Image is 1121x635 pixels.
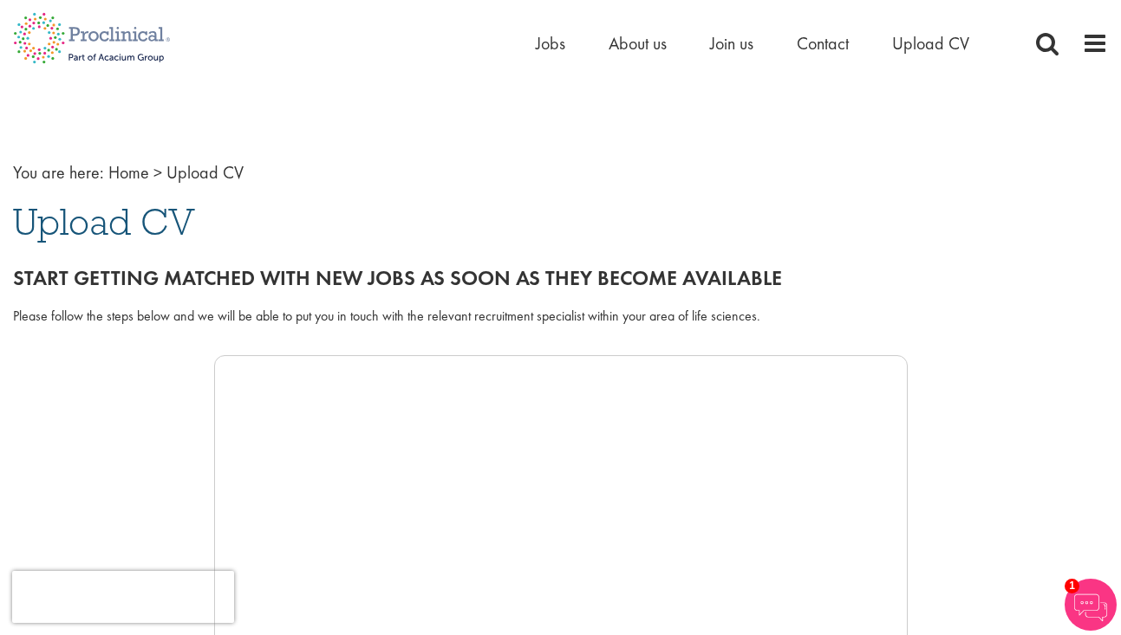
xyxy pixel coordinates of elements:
[797,32,849,55] a: Contact
[13,161,104,184] span: You are here:
[13,198,195,245] span: Upload CV
[153,161,162,184] span: >
[166,161,244,184] span: Upload CV
[892,32,969,55] a: Upload CV
[609,32,667,55] a: About us
[12,571,234,623] iframe: reCAPTCHA
[536,32,565,55] a: Jobs
[108,161,149,184] a: breadcrumb link
[1065,579,1117,631] img: Chatbot
[13,307,1108,327] div: Please follow the steps below and we will be able to put you in touch with the relevant recruitme...
[710,32,753,55] a: Join us
[13,267,1108,289] h2: Start getting matched with new jobs as soon as they become available
[1065,579,1079,593] span: 1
